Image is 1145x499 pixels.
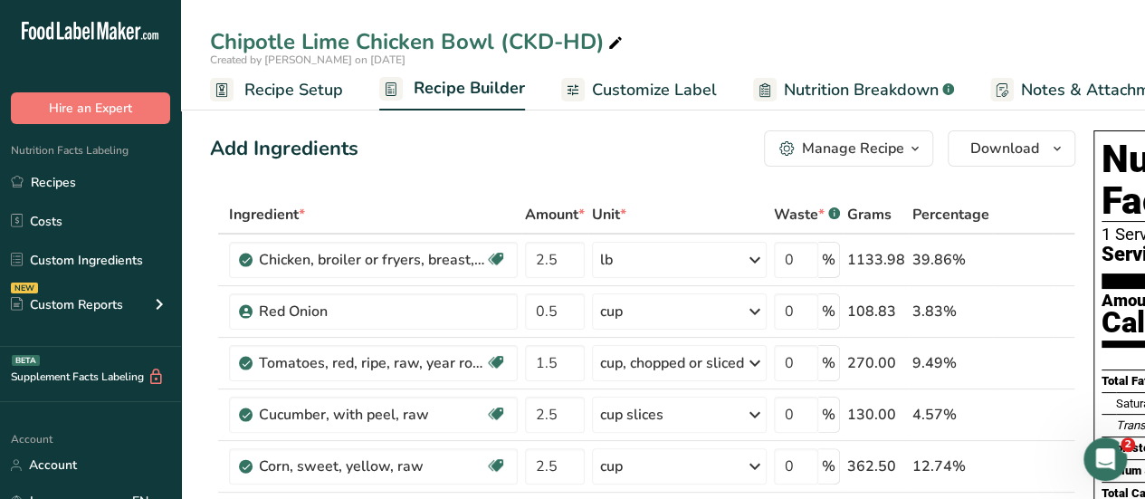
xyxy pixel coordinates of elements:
span: Amount [525,204,585,226]
div: cup [600,301,623,322]
div: 39.86% [912,249,989,271]
div: Red Onion [259,301,485,322]
div: cup, chopped or sliced [600,352,744,374]
button: Hire an Expert [11,92,170,124]
span: Ingredient [229,204,305,226]
iframe: Intercom live chat [1083,437,1127,481]
div: 270.00 [847,352,905,374]
span: Nutrition Breakdown [784,78,939,102]
div: Chicken, broiler or fryers, breast, skinless, boneless, meat only, raw [259,249,485,271]
div: 362.50 [847,456,905,477]
div: BETA [12,355,40,366]
div: Add Ingredients [210,134,358,164]
span: Grams [847,204,892,226]
span: Percentage [912,204,989,226]
a: Customize Label [561,70,717,110]
div: NEW [11,283,38,293]
div: 1133.98 [847,249,905,271]
div: 3.83% [912,301,989,322]
a: Recipe Builder [379,68,525,111]
div: 130.00 [847,404,905,426]
div: 108.83 [847,301,905,322]
a: Nutrition Breakdown [753,70,954,110]
div: Corn, sweet, yellow, raw [259,456,485,477]
button: Download [948,130,1075,167]
div: Cucumber, with peel, raw [259,404,485,426]
div: cup [600,456,623,477]
div: lb [600,249,613,271]
span: Recipe Setup [244,78,343,102]
span: Created by [PERSON_NAME] on [DATE] [210,53,406,67]
div: Chipotle Lime Chicken Bowl (CKD-HD) [210,25,626,58]
button: Manage Recipe [764,130,933,167]
div: 12.74% [912,456,989,477]
span: Customize Label [592,78,717,102]
div: 9.49% [912,352,989,374]
div: Manage Recipe [802,138,904,159]
a: Recipe Setup [210,70,343,110]
span: 2 [1121,437,1135,452]
div: Tomatoes, red, ripe, raw, year round average [259,352,485,374]
div: 4.57% [912,404,989,426]
div: cup slices [600,404,663,426]
span: Recipe Builder [414,76,525,101]
div: Waste [774,204,840,226]
span: Unit [592,204,626,226]
span: Download [970,138,1039,159]
div: Custom Reports [11,295,123,314]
